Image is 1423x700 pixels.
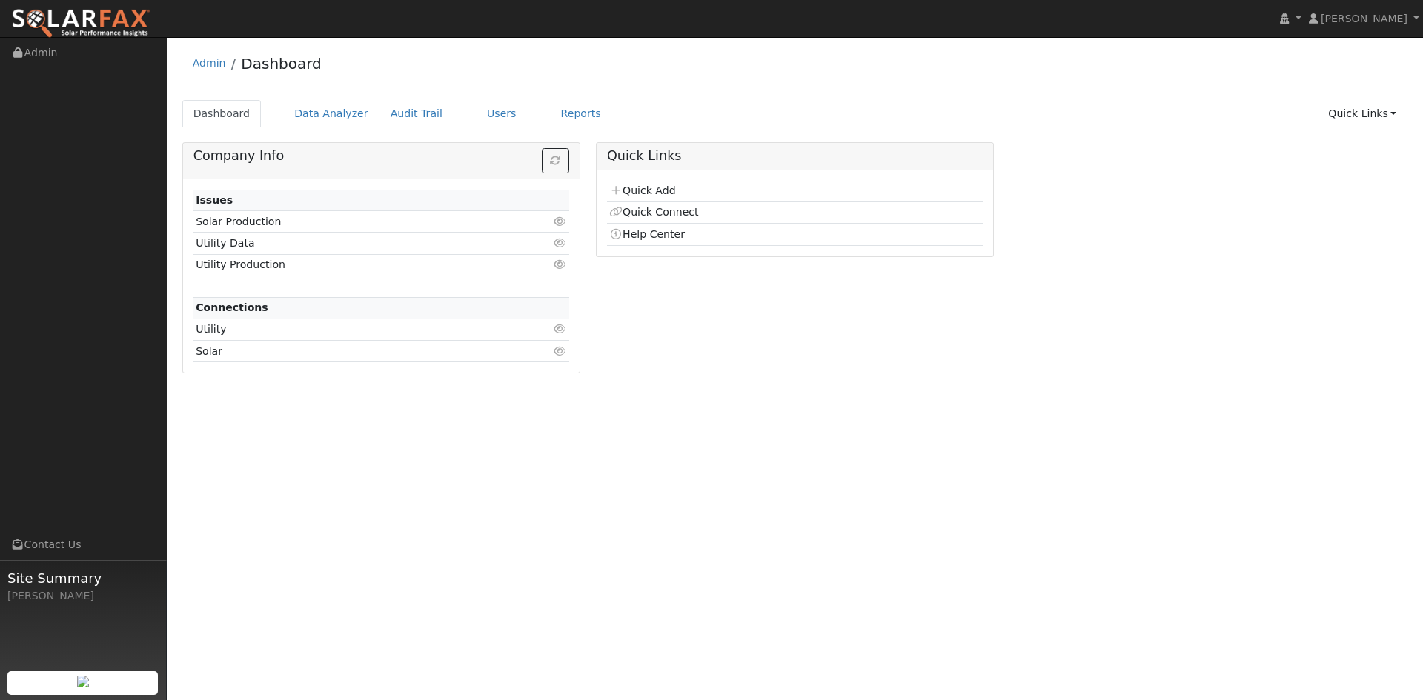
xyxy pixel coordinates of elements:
div: [PERSON_NAME] [7,588,159,604]
strong: Connections [196,301,268,313]
h5: Quick Links [607,148,983,164]
td: Solar [193,341,508,362]
a: Data Analyzer [283,100,379,127]
i: Click to view [554,346,567,356]
a: Quick Links [1317,100,1407,127]
i: Click to view [554,259,567,270]
a: Quick Connect [609,206,698,218]
strong: Issues [196,194,233,206]
img: retrieve [77,676,89,687]
img: SolarFax [11,8,150,39]
span: [PERSON_NAME] [1321,13,1407,24]
a: Dashboard [182,100,262,127]
span: Site Summary [7,568,159,588]
td: Utility Production [193,254,508,276]
a: Help Center [609,228,685,240]
td: Utility Data [193,233,508,254]
a: Reports [550,100,612,127]
i: Click to view [554,324,567,334]
td: Utility [193,319,508,340]
a: Quick Add [609,184,675,196]
h5: Company Info [193,148,569,164]
i: Click to view [554,216,567,227]
td: Solar Production [193,211,508,233]
a: Audit Trail [379,100,454,127]
a: Users [476,100,528,127]
i: Click to view [554,238,567,248]
a: Dashboard [241,55,322,73]
a: Admin [193,57,226,69]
